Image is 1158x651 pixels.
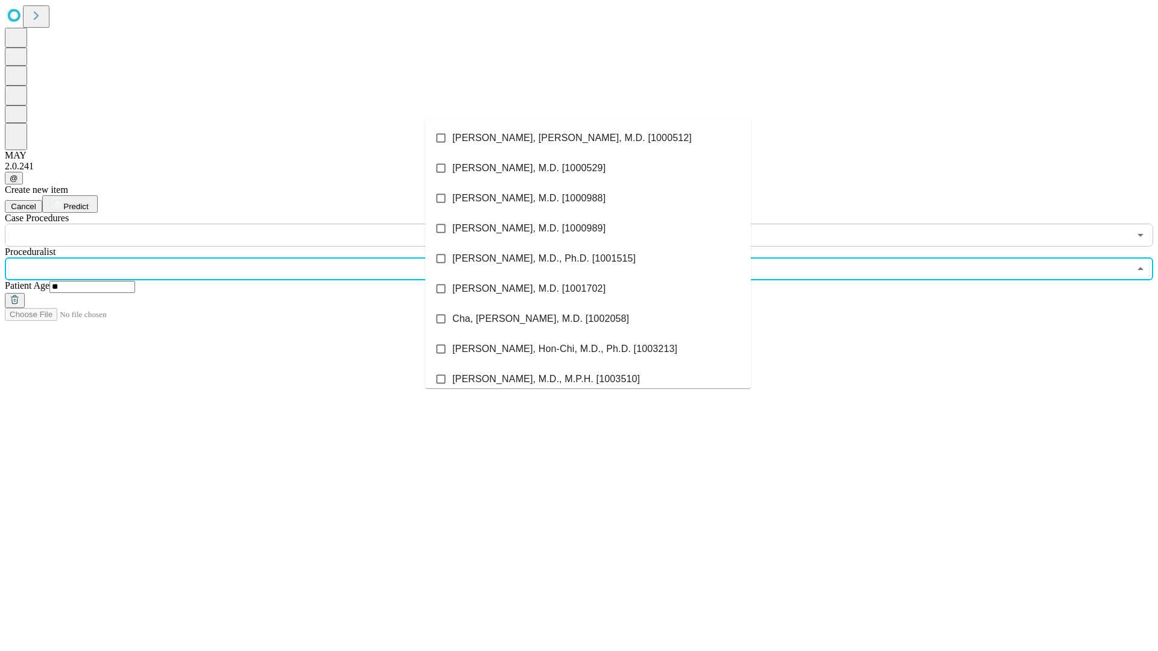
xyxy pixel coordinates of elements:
[5,150,1153,161] div: MAY
[452,312,629,326] span: Cha, [PERSON_NAME], M.D. [1002058]
[452,342,677,356] span: [PERSON_NAME], Hon-Chi, M.D., Ph.D. [1003213]
[5,247,55,257] span: Proceduralist
[5,200,42,213] button: Cancel
[5,184,68,195] span: Create new item
[452,131,692,145] span: [PERSON_NAME], [PERSON_NAME], M.D. [1000512]
[452,372,640,386] span: [PERSON_NAME], M.D., M.P.H. [1003510]
[1132,260,1149,277] button: Close
[10,174,18,183] span: @
[5,280,49,291] span: Patient Age
[42,195,98,213] button: Predict
[1132,227,1149,244] button: Open
[452,221,606,236] span: [PERSON_NAME], M.D. [1000989]
[63,202,88,211] span: Predict
[452,191,606,206] span: [PERSON_NAME], M.D. [1000988]
[452,251,636,266] span: [PERSON_NAME], M.D., Ph.D. [1001515]
[452,281,606,296] span: [PERSON_NAME], M.D. [1001702]
[5,172,23,184] button: @
[5,161,1153,172] div: 2.0.241
[5,213,69,223] span: Scheduled Procedure
[11,202,36,211] span: Cancel
[452,161,606,175] span: [PERSON_NAME], M.D. [1000529]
